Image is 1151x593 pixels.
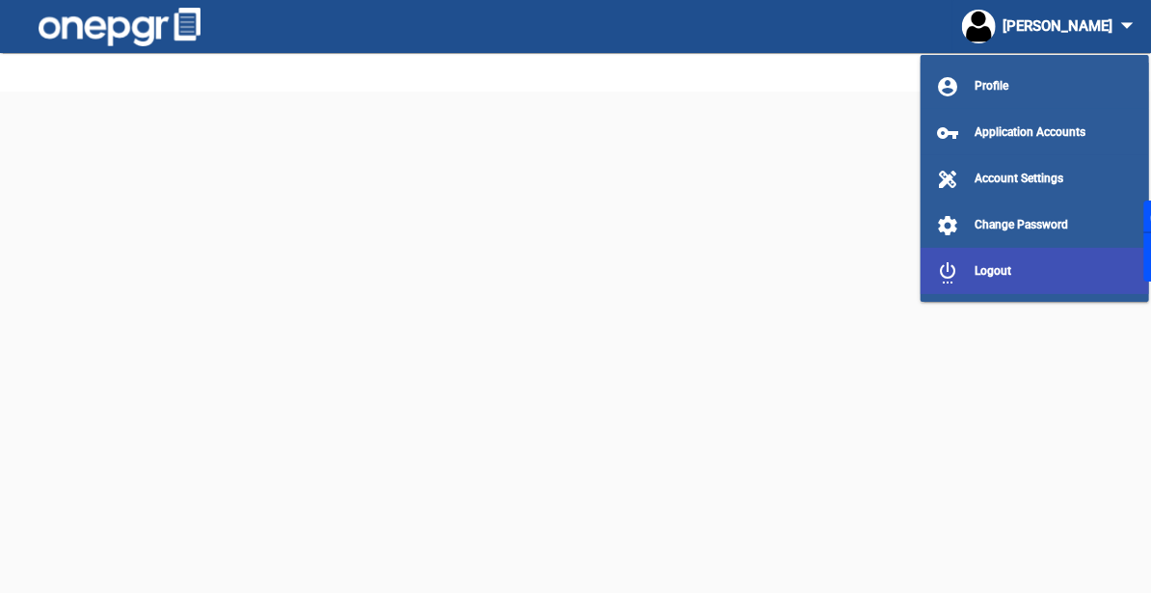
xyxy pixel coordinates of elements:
mat-icon: vpn_key [936,121,959,145]
span: Profile [975,79,1008,93]
span: Logout [975,264,1011,278]
span: Account Settings [975,172,1063,185]
mat-icon: settings_power [936,260,959,283]
span: Application Accounts [975,125,1085,139]
mat-icon: settings [936,214,959,237]
mat-icon: design_services [936,168,959,191]
span: Change Password [975,218,1068,231]
mat-icon: account_circle [936,75,959,98]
